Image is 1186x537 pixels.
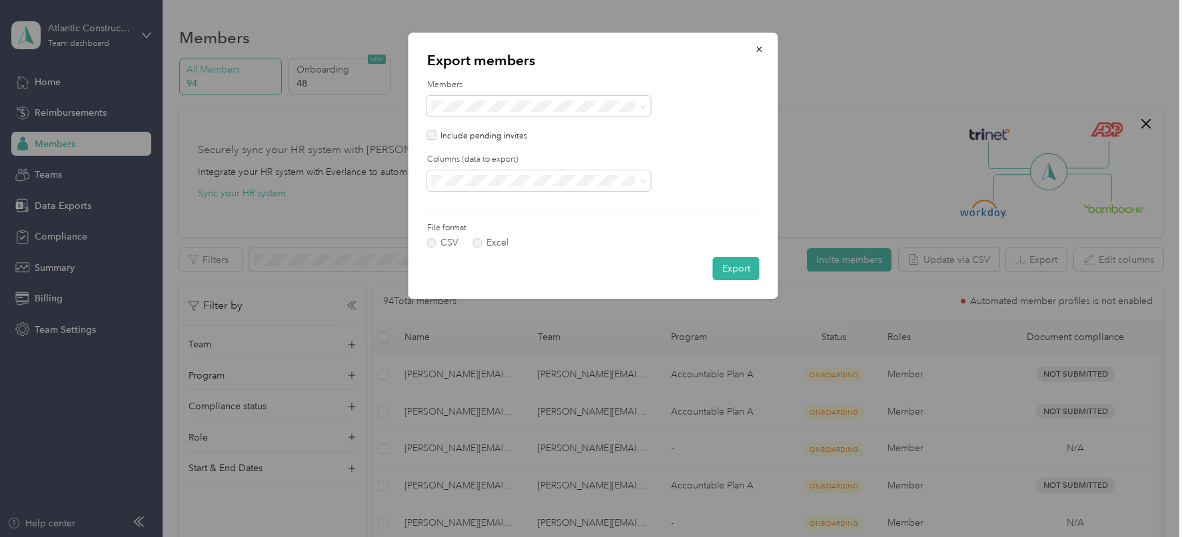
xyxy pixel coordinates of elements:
label: File format [427,222,576,234]
iframe: Everlance-gr Chat Button Frame [1111,462,1186,537]
p: Export members [427,51,760,70]
label: CSV [427,238,459,248]
label: Excel [472,238,508,248]
p: Include pending invites [440,130,527,142]
button: Export [713,257,760,280]
label: Columns (data to export) [427,154,760,166]
label: Members [427,79,760,91]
